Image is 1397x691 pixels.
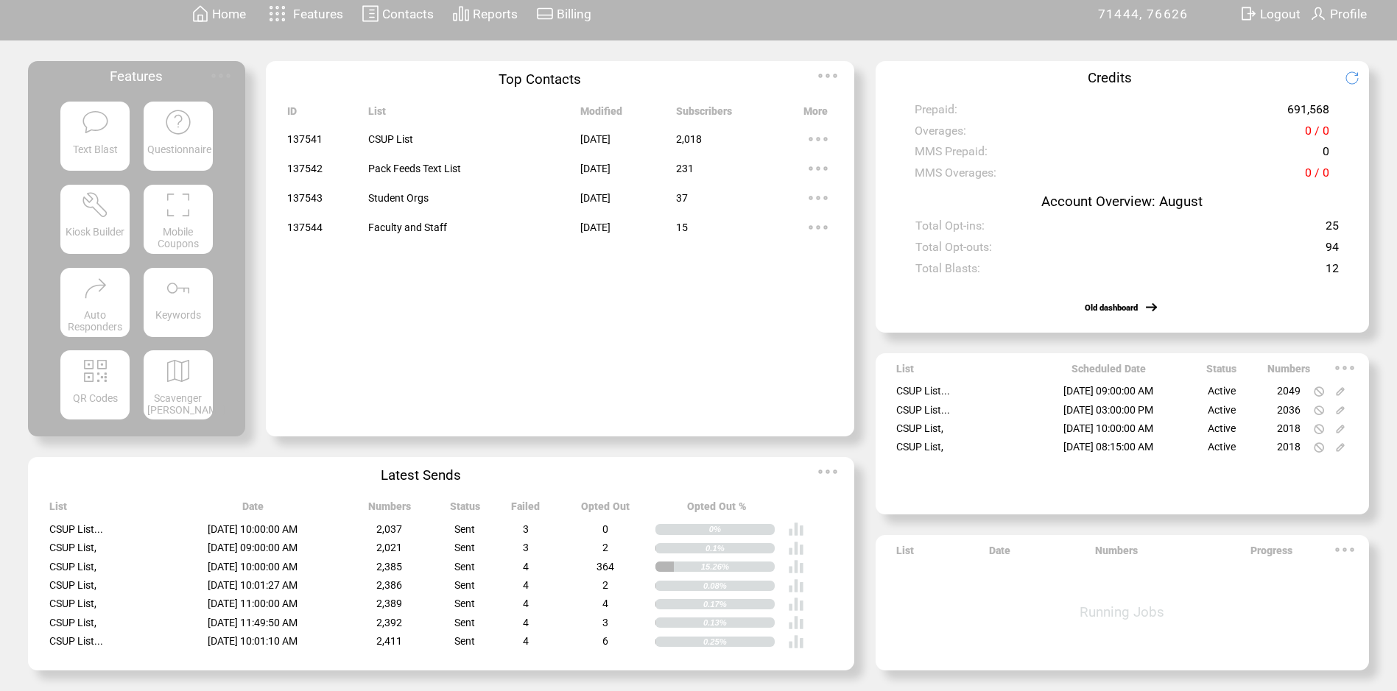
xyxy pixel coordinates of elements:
span: Sent [454,579,475,591]
img: poll%20-%20white.svg [788,614,804,631]
span: Scheduled Date [1071,363,1146,382]
span: Numbers [1267,363,1310,382]
a: Reports [450,2,520,25]
img: edit.svg [1335,424,1345,434]
span: 0 [602,523,608,535]
span: Sent [454,561,475,573]
img: text-blast.svg [81,108,109,136]
span: CSUP List, [49,579,96,591]
span: Date [989,545,1010,564]
span: Text Blast [73,143,118,155]
span: Opted Out [581,500,630,520]
span: 137541 [287,133,323,145]
span: 2,021 [376,542,402,553]
span: Account Overview: August [1041,194,1203,210]
span: MMS Prepaid: [915,144,988,166]
a: Auto Responders [60,268,130,337]
span: 94 [1326,240,1339,261]
span: 364 [597,561,614,573]
span: Contacts [382,7,434,21]
span: Top Contacts [499,71,581,88]
span: List [896,545,914,564]
span: [DATE] 10:00:00 AM [208,523,298,535]
span: Sent [454,598,475,609]
span: 231 [676,163,694,174]
span: Running Jobs [1080,604,1164,620]
span: Credits [1088,70,1132,86]
img: poll%20-%20white.svg [788,596,804,612]
span: 2 [602,579,608,591]
span: CSUP List [368,133,413,145]
span: Reports [473,7,518,21]
span: 4 [523,598,529,609]
span: Profile [1330,7,1367,21]
span: [DATE] 10:00:00 AM [208,561,298,573]
span: CSUP List... [49,523,103,535]
span: 137544 [287,222,323,233]
div: 0.1% [705,543,775,553]
span: 137542 [287,163,323,174]
span: [DATE] 08:15:00 AM [1063,441,1153,453]
div: 0% [709,524,775,534]
span: Failed [511,500,540,520]
span: CSUP List... [896,404,950,416]
span: Logout [1260,7,1301,21]
span: Progress [1250,545,1292,564]
img: creidtcard.svg [536,4,554,23]
span: 691,568 [1287,102,1329,124]
span: Modified [580,105,622,124]
img: ellypsis.svg [1330,353,1359,383]
span: 71444, 76626 [1098,7,1189,21]
img: scavenger.svg [164,357,192,385]
span: [DATE] 10:01:27 AM [208,579,298,591]
span: 15 [676,222,688,233]
span: CSUP List, [896,441,943,453]
span: Active [1208,422,1236,434]
span: Features [110,68,163,85]
img: questionnaire.svg [164,108,192,136]
img: ellypsis.svg [813,457,842,486]
span: [DATE] 03:00:00 PM [1063,404,1153,416]
span: Latest Sends [381,467,461,483]
span: [DATE] 11:00:00 AM [208,598,298,609]
span: Sent [454,542,475,553]
span: ID [287,105,297,124]
img: ellypsis.svg [803,124,833,154]
span: 2018 [1277,441,1301,453]
span: Active [1208,385,1236,397]
img: ellypsis.svg [813,61,842,91]
span: Sent [454,523,475,535]
a: Text Blast [60,102,130,171]
span: [DATE] [580,133,610,145]
span: 2,386 [376,579,402,591]
span: 4 [523,579,529,591]
div: 15.26% [701,561,775,572]
span: [DATE] 11:49:50 AM [208,617,298,628]
span: 0 / 0 [1305,166,1329,187]
img: coupons.svg [164,191,192,219]
span: CSUP List, [49,561,96,573]
span: Numbers [1095,545,1138,564]
img: notallowed.svg [1314,405,1324,416]
span: Kiosk Builder [66,226,124,238]
img: chart.svg [452,4,470,23]
span: 4 [523,635,529,647]
span: CSUP List... [49,635,103,647]
span: Features [293,7,343,21]
span: Auto Responders [68,309,122,333]
img: features.svg [264,1,290,26]
span: 0 / 0 [1305,124,1329,145]
span: Total Opt-ins: [915,219,985,240]
span: More [803,105,828,124]
span: [DATE] 10:00:00 AM [1063,422,1153,434]
span: 4 [523,617,529,628]
img: tool%201.svg [81,191,109,219]
img: notallowed.svg [1314,424,1324,434]
span: Total Blasts: [915,261,980,283]
span: List [896,363,914,382]
span: Faculty and Staff [368,222,447,233]
a: Old dashboard [1085,303,1138,313]
span: CSUP List, [49,598,96,609]
span: List [49,500,67,520]
span: Total Opt-outs: [915,240,992,261]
